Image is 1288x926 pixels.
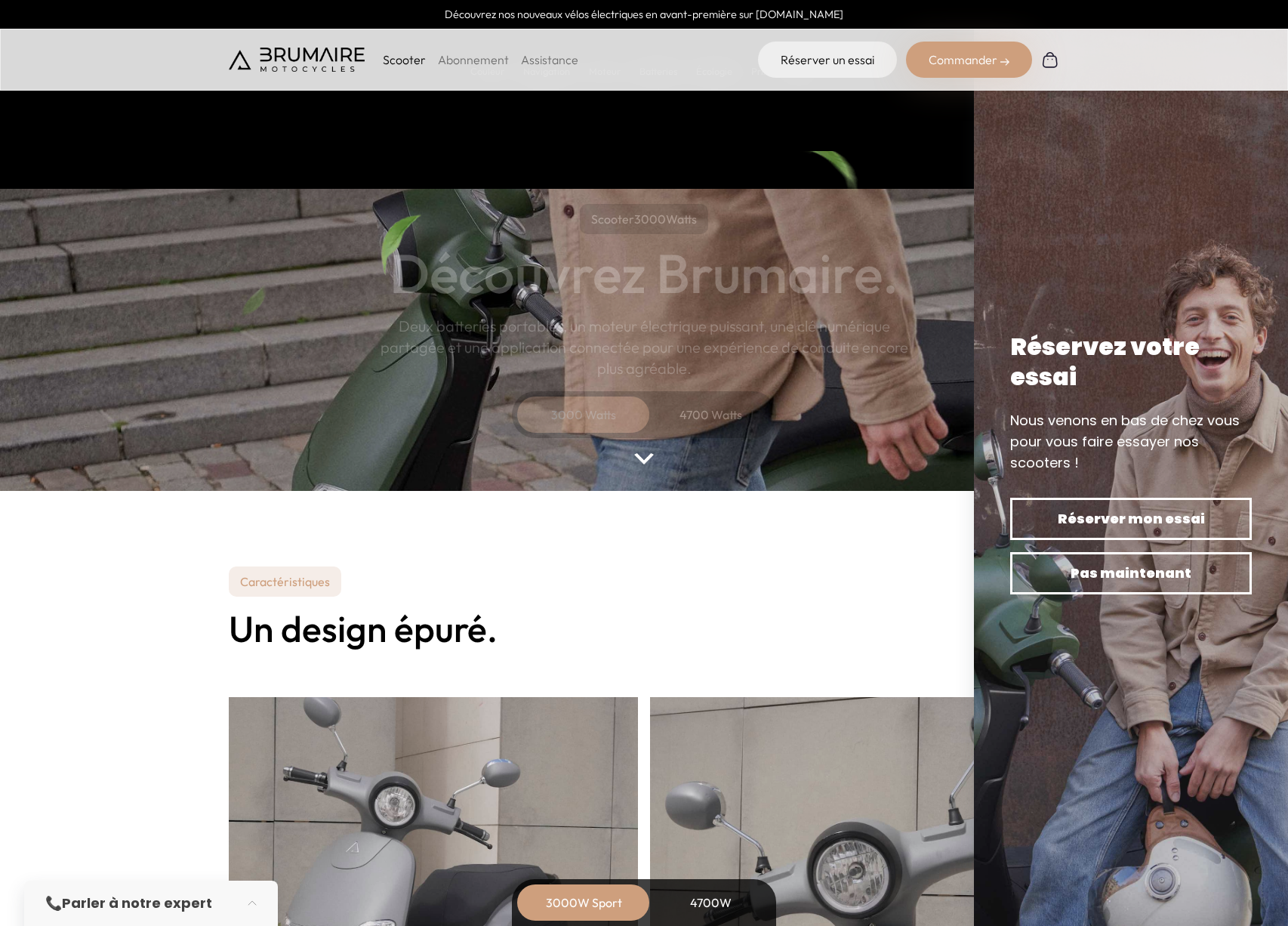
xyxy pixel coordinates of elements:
h2: Un design épuré. [229,609,1059,649]
img: Brumaire Motocycles [229,48,365,72]
iframe: Gorgias live chat messenger [1213,855,1273,911]
p: Deux batteries portables, un moteur électrique puissant, une clé numérique partagée et une applic... [380,316,908,379]
a: Assistance [521,52,578,67]
a: Réserver un essai [758,42,897,78]
h1: Découvrez Brumaire. [390,246,898,301]
img: right-arrow-2.png [1000,57,1009,66]
div: 3000 Watts [523,397,644,433]
div: 3000W Sport [523,884,644,921]
a: Abonnement [438,52,509,67]
p: Scooter [383,51,426,69]
div: Commander [906,42,1032,78]
p: Scooter Watts [580,204,708,234]
img: arrow-bottom.png [634,453,654,465]
img: Panier [1041,51,1059,69]
div: 4700W [650,884,771,921]
span: 3000 [634,211,666,227]
div: 4700 Watts [650,397,771,433]
p: Caractéristiques [229,566,341,597]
